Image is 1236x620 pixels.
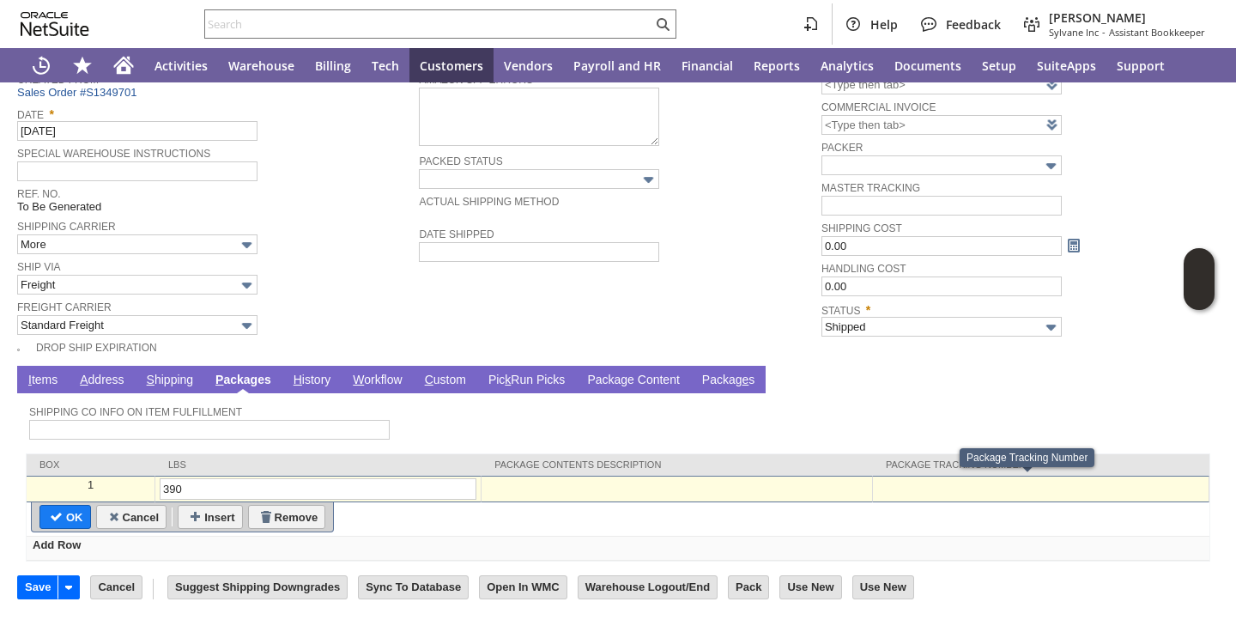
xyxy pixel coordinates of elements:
[17,148,210,160] a: Special Warehouse Instructions
[494,48,563,82] a: Vendors
[1109,26,1205,39] span: Assistant Bookkeeper
[494,459,860,470] div: Package Contents Description
[17,86,141,99] a: Sales Order #S1349701
[821,182,920,194] a: Master Tracking
[1064,236,1083,255] a: Calculate
[504,58,553,74] span: Vendors
[17,261,60,273] a: Ship Via
[72,55,93,76] svg: Shortcuts
[821,75,1062,94] input: <Type then tab>
[205,14,652,34] input: Search
[409,48,494,82] a: Customers
[1037,58,1096,74] span: SuiteApps
[810,48,884,82] a: Analytics
[17,275,257,295] input: Freight
[742,373,749,386] span: e
[821,317,1062,337] input: Shipped
[228,58,294,74] span: Warehouse
[80,373,88,386] span: A
[698,373,760,389] a: Packages
[671,48,743,82] a: Financial
[211,373,276,389] a: Packages
[359,576,468,599] input: Sync To Database
[425,373,433,386] span: C
[780,576,840,599] input: Use New
[729,576,768,599] input: Pack
[743,48,810,82] a: Reports
[682,58,733,74] span: Financial
[1184,248,1215,310] iframe: Click here to launch Oracle Guided Learning Help Panel
[305,48,361,82] a: Billing
[821,142,863,154] a: Packer
[62,48,103,82] div: Shortcuts
[563,48,671,82] a: Payroll and HR
[168,576,347,599] input: Suggest Shipping Downgrades
[372,58,399,74] span: Tech
[982,58,1016,74] span: Setup
[1106,48,1175,82] a: Support
[853,576,913,599] input: Use New
[966,452,1088,464] div: Package Tracking Number
[579,576,717,599] input: Warehouse Logout/End
[215,373,223,386] span: P
[1102,26,1106,39] span: -
[1041,318,1061,337] img: More Options
[419,155,502,167] a: Packed Status
[218,48,305,82] a: Warehouse
[420,58,483,74] span: Customers
[76,373,128,389] a: Address
[168,459,469,470] div: lbs
[294,373,302,386] span: H
[583,373,683,389] a: Package Content
[237,235,257,255] img: More Options
[17,315,257,335] input: Standard Freight
[621,373,627,386] span: g
[249,506,325,528] input: Remove
[1027,48,1106,82] a: SuiteApps
[821,305,861,317] a: Status
[821,101,936,113] a: Commercial Invoice
[419,196,559,208] a: Actual Shipping Method
[353,373,364,386] span: W
[17,188,61,200] a: Ref. No.
[652,14,673,34] svg: Search
[24,373,62,389] a: Items
[147,373,154,386] span: S
[31,478,150,491] div: 1
[884,48,972,82] a: Documents
[361,48,409,82] a: Tech
[17,234,257,254] input: More
[1117,58,1165,74] span: Support
[40,506,90,528] input: OK
[36,342,157,354] a: Drop Ship Expiration
[28,373,32,386] span: I
[144,48,218,82] a: Activities
[419,228,494,240] a: Date Shipped
[505,373,511,386] span: k
[1049,26,1099,39] span: Sylvane Inc
[39,459,142,470] div: Box
[421,373,470,389] a: Custom
[17,109,44,121] a: Date
[103,48,144,82] a: Home
[972,48,1027,82] a: Setup
[821,115,1062,135] input: <Type then tab>
[480,576,566,599] input: Open In WMC
[33,538,81,551] span: Add Row
[484,373,569,389] a: PickRun Picks
[348,373,406,389] a: Workflow
[1184,280,1215,311] span: Oracle Guided Learning Widget. To move around, please hold and drag
[113,55,134,76] svg: Home
[639,170,658,190] img: More Options
[17,301,112,313] a: Freight Carrier
[154,58,208,74] span: Activities
[237,276,257,295] img: More Options
[821,58,874,74] span: Analytics
[870,16,898,33] span: Help
[573,58,661,74] span: Payroll and HR
[1049,9,1205,26] span: [PERSON_NAME]
[21,48,62,82] a: Recent Records
[29,406,242,418] a: Shipping Co Info on Item Fulfillment
[289,373,336,389] a: History
[179,506,241,528] input: Insert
